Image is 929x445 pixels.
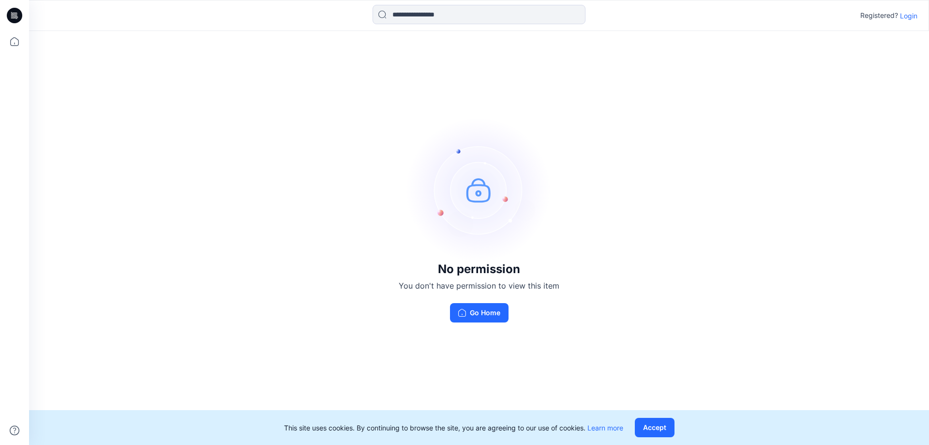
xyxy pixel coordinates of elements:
button: Go Home [450,303,509,322]
p: Login [900,11,917,21]
p: This site uses cookies. By continuing to browse the site, you are agreeing to our use of cookies. [284,423,623,433]
button: Accept [635,418,674,437]
p: Registered? [860,10,898,21]
img: no-perm.svg [406,117,552,262]
p: You don't have permission to view this item [399,280,559,292]
a: Learn more [587,424,623,432]
h3: No permission [399,262,559,276]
